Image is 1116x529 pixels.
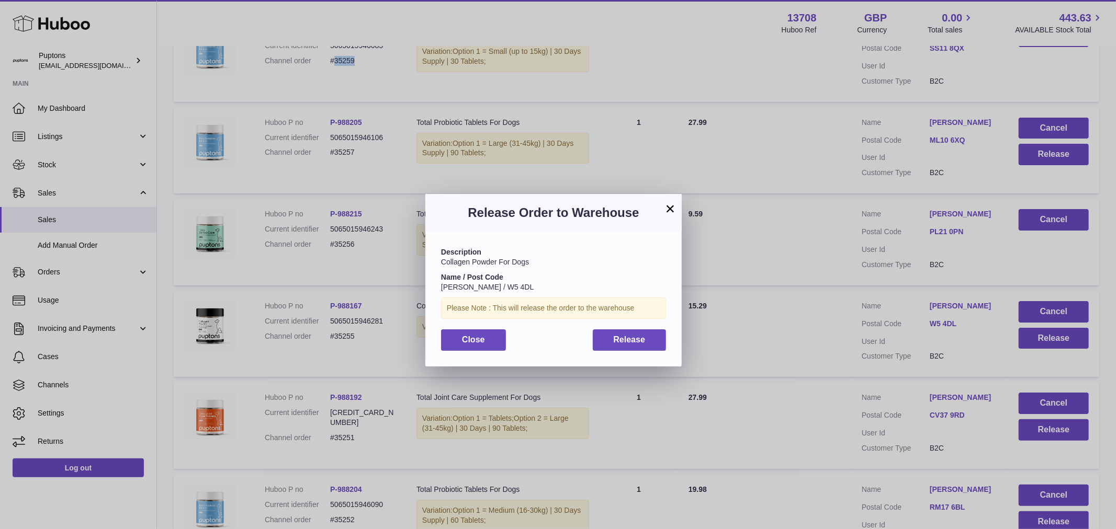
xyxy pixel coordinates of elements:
div: Please Note : This will release the order to the warehouse [441,297,666,319]
h3: Release Order to Warehouse [441,204,666,221]
span: [PERSON_NAME] / W5 4DL [441,283,534,291]
span: Collagen Powder For Dogs [441,258,529,266]
span: Close [462,335,485,344]
span: Release [614,335,646,344]
button: × [664,202,677,215]
button: Close [441,329,506,351]
strong: Name / Post Code [441,273,503,281]
strong: Description [441,248,481,256]
button: Release [593,329,667,351]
